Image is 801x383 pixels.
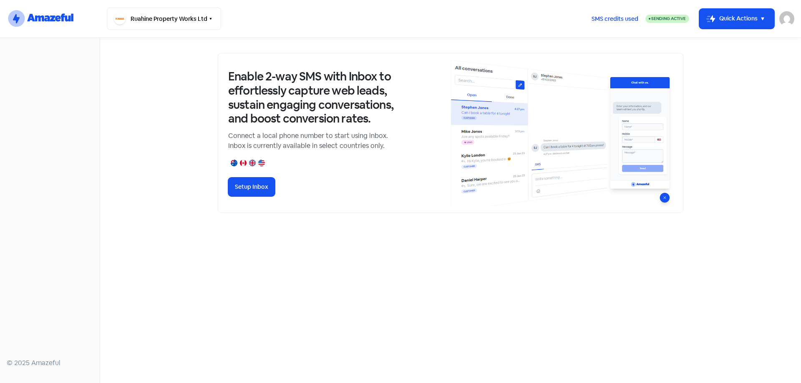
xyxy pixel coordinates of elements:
[240,160,247,166] img: canada.png
[228,70,395,125] h3: Enable 2-way SMS with Inbox to effortlessly capture web leads, sustain engaging conversations, an...
[699,9,774,29] button: Quick Actions
[7,358,93,368] div: © 2025 Amazeful
[231,160,237,166] img: australia.png
[228,131,395,151] p: Connect a local phone number to start using inbox. Inbox is currently available in select countri...
[592,15,638,23] span: SMS credits used
[228,178,275,196] button: Setup Inbox
[584,14,645,23] a: SMS credits used
[645,14,689,24] a: Sending Active
[258,160,265,166] img: united-states.png
[651,16,686,21] span: Sending Active
[107,8,221,30] button: Ruahine Property Works Ltd
[451,60,673,206] img: inbox-default-image-2.png
[249,160,256,166] img: united-kingdom.png
[779,11,794,26] img: User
